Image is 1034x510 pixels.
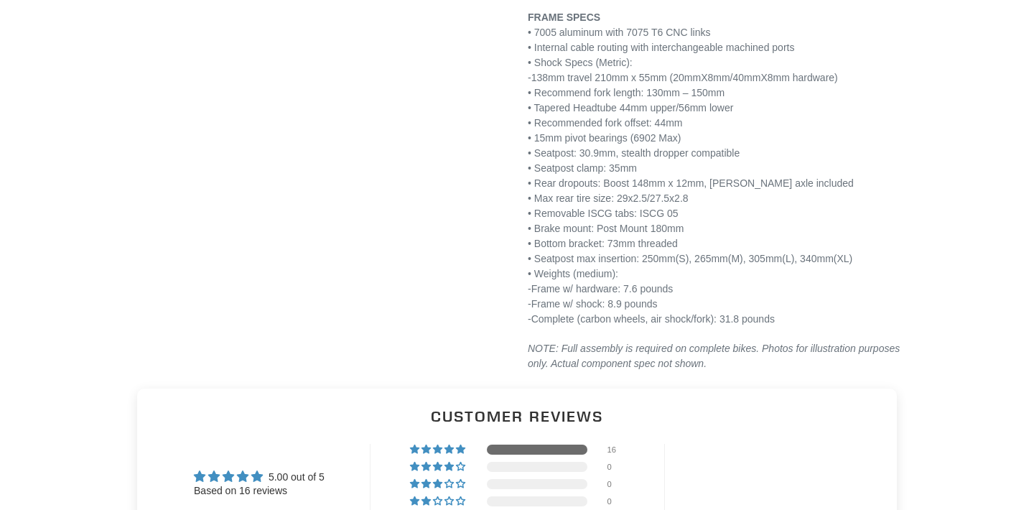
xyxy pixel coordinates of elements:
[194,468,325,485] div: Average rating is 5.00 stars
[630,132,681,144] span: (6902 Max)
[704,358,707,369] em: .
[410,445,467,455] div: 100% (16) reviews with 5 star rating
[269,471,325,483] span: 5.00 out of 5
[528,10,908,327] p: • 7005 aluminum with 7075 T6 CNC links • Internal cable routing with interchangeable machined por...
[607,445,625,455] div: 16
[528,11,600,23] span: FRAME SPECS
[149,406,885,427] h2: Customer Reviews
[528,343,900,369] em: NOTE: Full assembly is required on complete bikes. Photos for illustration purposes only. Actual ...
[528,132,628,144] span: • 15mm pivot bearings
[194,484,325,499] div: Based on 16 reviews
